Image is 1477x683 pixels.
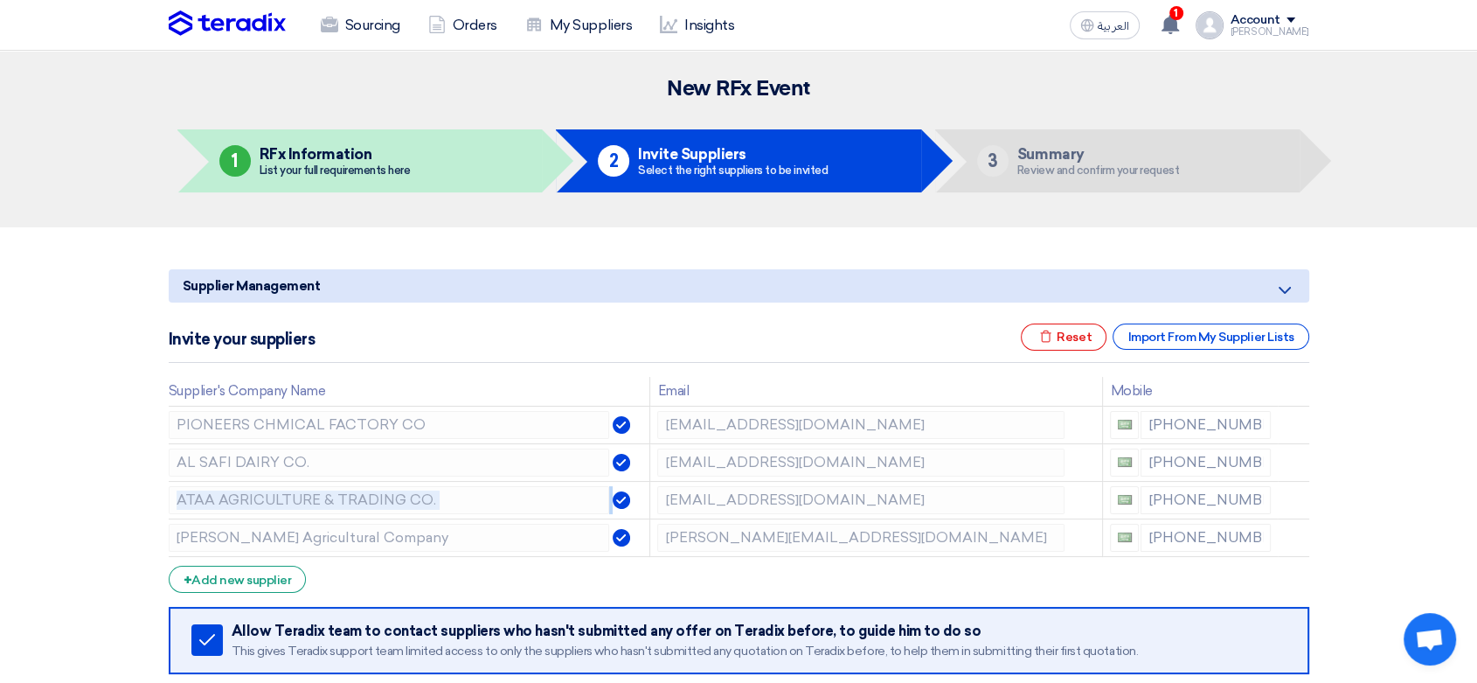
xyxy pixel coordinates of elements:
[169,10,286,37] img: Teradix logo
[511,6,646,45] a: My Suppliers
[1017,146,1179,162] h5: Summary
[613,529,630,547] img: Verified Account
[169,331,316,348] h5: Invite your suppliers
[1017,164,1179,176] div: Review and confirm your request
[1231,13,1280,28] div: Account
[169,449,610,477] input: Supplier Name
[1231,27,1309,37] div: [PERSON_NAME]
[169,269,1309,303] h5: Supplier Management
[977,145,1009,177] div: 3
[219,145,251,177] div: 1
[169,486,610,514] input: Supplier Name
[646,6,748,45] a: Insights
[657,449,1064,477] input: Email
[1098,20,1129,32] span: العربية
[613,491,630,509] img: Verified Account
[1196,11,1224,39] img: profile_test.png
[1404,613,1456,666] div: Open chat
[613,416,630,434] img: Verified Account
[232,644,1285,659] div: This gives Teradix support team limited access to only the suppliers who hasn't submitted any quo...
[414,6,511,45] a: Orders
[260,164,411,176] div: List your full requirements here
[307,6,414,45] a: Sourcing
[1113,324,1308,350] div: Import From My Supplier Lists
[638,146,828,162] h5: Invite Suppliers
[1070,11,1140,39] button: العربية
[1021,324,1106,351] div: Reset
[169,377,650,406] th: Supplier's Company Name
[657,524,1064,552] input: Email
[657,486,1064,514] input: Email
[1103,377,1278,406] th: Mobile
[169,524,610,552] input: Supplier Name
[657,411,1064,439] input: Email
[232,623,1285,640] div: Allow Teradix team to contact suppliers who hasn't submitted any offer on Teradix before, to guid...
[169,77,1309,101] h2: New RFx Event
[613,454,630,471] img: Verified Account
[184,572,192,589] span: +
[169,411,610,439] input: Supplier Name
[260,146,411,162] h5: RFx Information
[598,145,629,177] div: 2
[638,164,828,176] div: Select the right suppliers to be invited
[169,566,307,593] div: Add new supplier
[1169,6,1183,20] span: 1
[650,377,1103,406] th: Email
